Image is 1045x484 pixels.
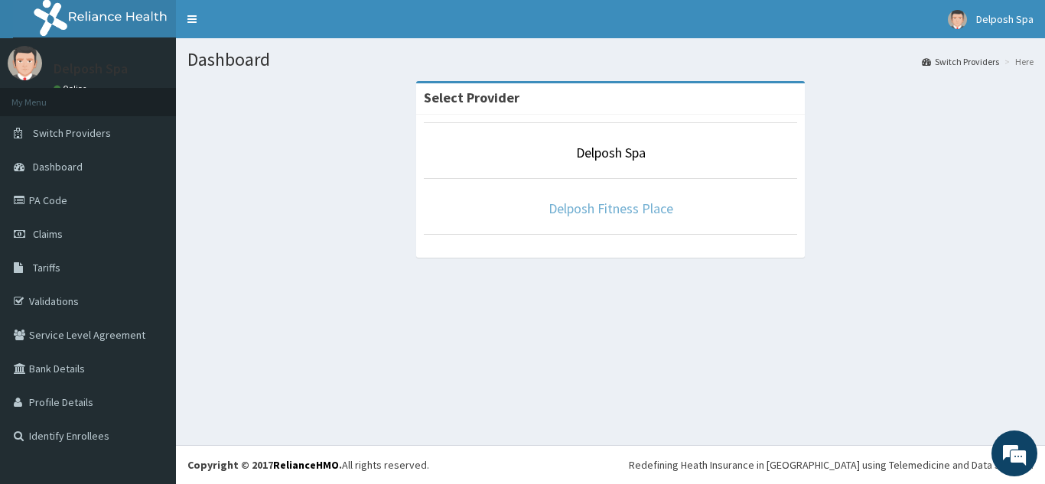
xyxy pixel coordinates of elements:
span: Tariffs [33,261,60,274]
a: Delposh Fitness Place [549,200,673,217]
a: Switch Providers [922,55,999,68]
img: User Image [8,46,42,80]
span: Switch Providers [33,126,111,140]
span: Dashboard [33,160,83,174]
li: Here [1001,55,1034,68]
strong: Select Provider [424,89,519,106]
footer: All rights reserved. [176,445,1045,484]
div: Redefining Heath Insurance in [GEOGRAPHIC_DATA] using Telemedicine and Data Science! [629,457,1034,473]
p: Delposh Spa [54,62,128,76]
a: Delposh Spa [576,144,646,161]
a: Online [54,83,90,94]
h1: Dashboard [187,50,1034,70]
span: Delposh Spa [976,12,1034,26]
a: RelianceHMO [273,458,339,472]
strong: Copyright © 2017 . [187,458,342,472]
span: Claims [33,227,63,241]
img: User Image [948,10,967,29]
